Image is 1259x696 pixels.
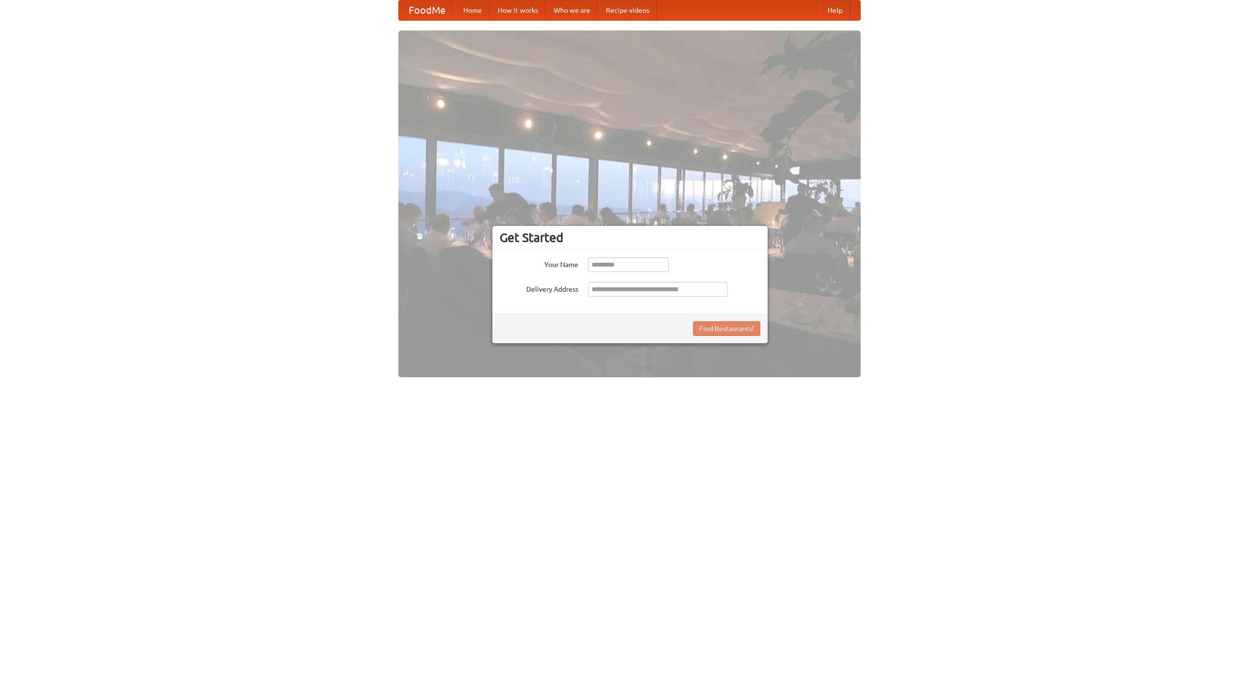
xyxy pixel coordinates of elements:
a: FoodMe [399,0,455,20]
a: How it works [490,0,546,20]
button: Find Restaurants! [693,321,760,336]
a: Recipe videos [598,0,657,20]
a: Home [455,0,490,20]
h3: Get Started [500,230,760,245]
label: Your Name [500,257,578,270]
a: Help [820,0,850,20]
label: Delivery Address [500,282,578,294]
a: Who we are [546,0,598,20]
